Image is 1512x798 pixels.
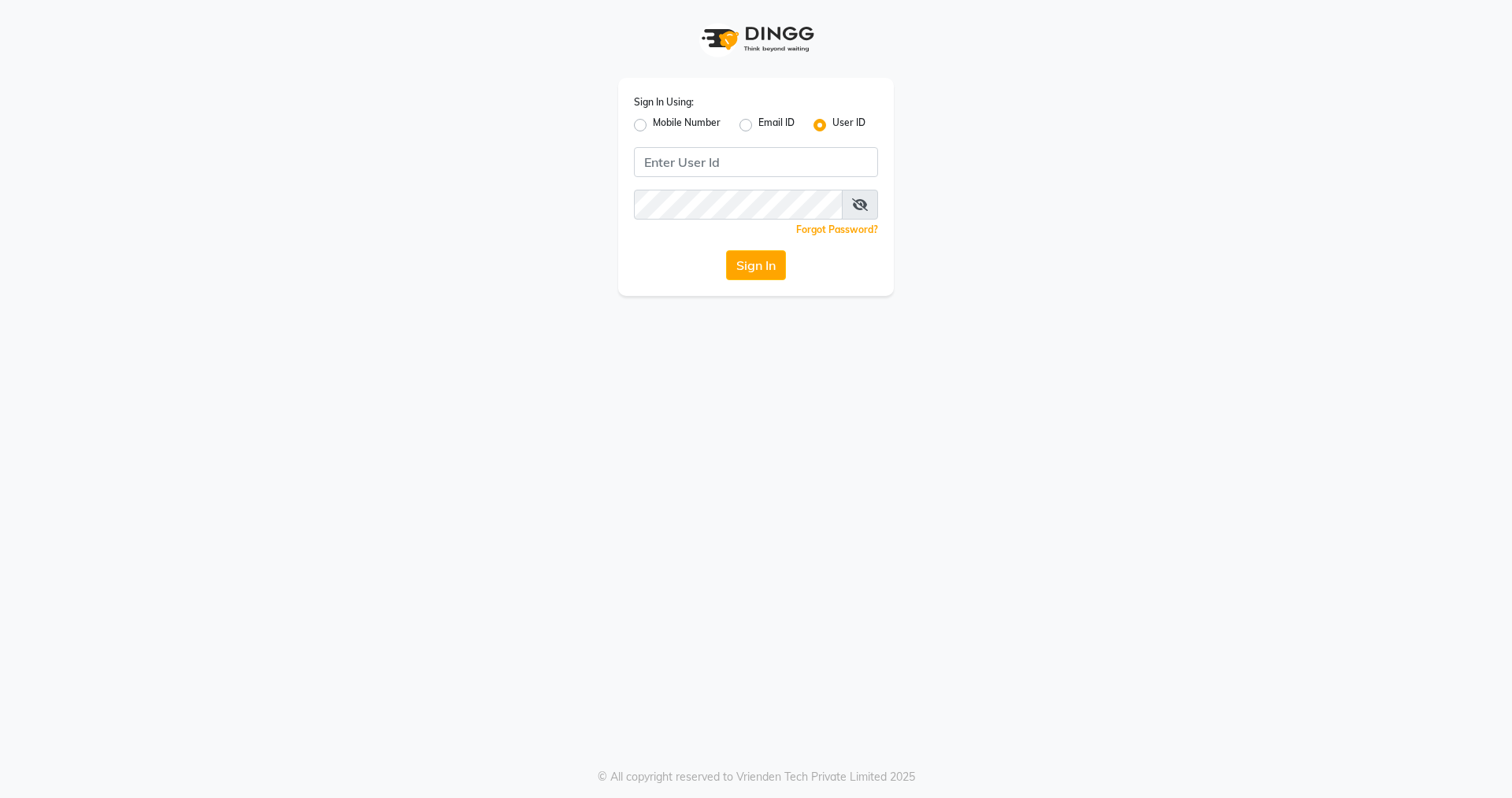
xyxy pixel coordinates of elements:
img: logo1.svg [693,16,819,62]
button: Sign In [726,250,786,280]
a: Forgot Password? [796,224,878,235]
label: Sign In Using: [634,95,694,109]
label: User ID [832,116,865,135]
label: Email ID [758,116,795,135]
label: Mobile Number [653,116,721,135]
input: Username [634,190,843,220]
input: Username [634,147,878,177]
